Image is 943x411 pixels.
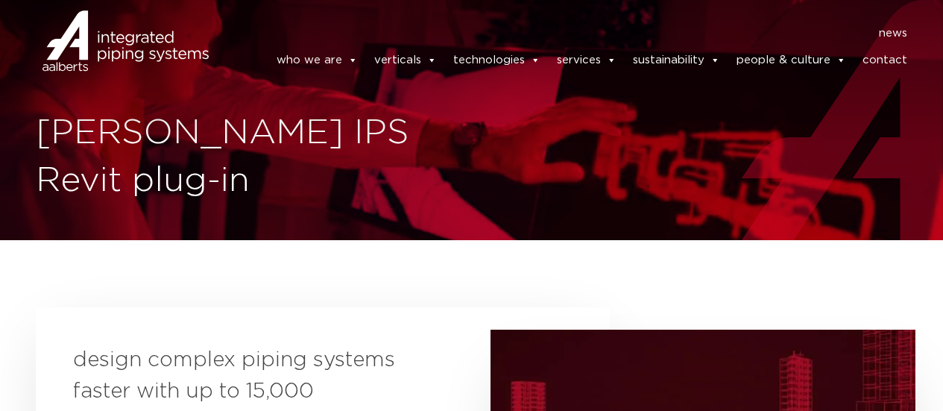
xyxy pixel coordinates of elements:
[374,46,437,75] a: verticals
[453,46,540,75] a: technologies
[737,46,846,75] a: people & culture
[862,46,907,75] a: contact
[36,110,464,205] h1: [PERSON_NAME] IPS Revit plug-in
[231,22,908,46] nav: Menu
[557,46,616,75] a: services
[277,46,358,75] a: who we are
[633,46,720,75] a: sustainability
[879,22,907,46] a: news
